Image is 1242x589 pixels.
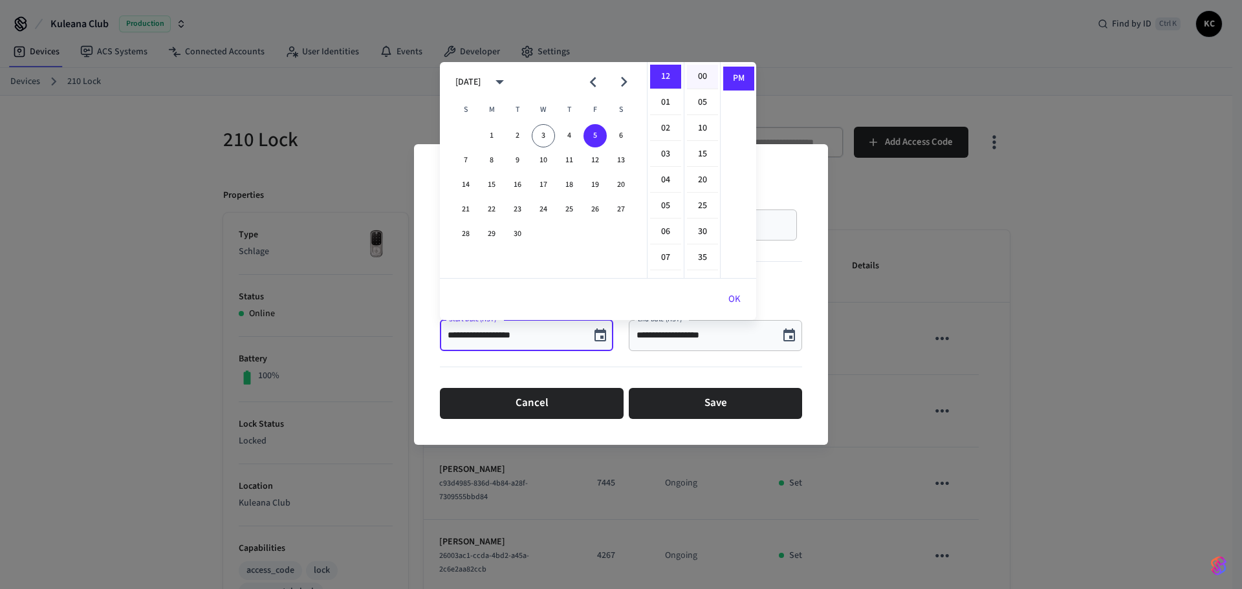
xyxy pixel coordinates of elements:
button: 12 [583,149,607,172]
button: calendar view is open, switch to year view [485,67,515,97]
button: 22 [480,198,503,221]
button: 1 [480,124,503,147]
button: 7 [454,149,477,172]
button: 5 [583,124,607,147]
div: [DATE] [455,76,481,89]
button: 9 [506,149,529,172]
button: 18 [558,173,581,197]
button: 6 [609,124,633,147]
li: 12 hours [650,65,681,89]
span: Thursday [558,97,581,123]
button: Choose date, selected date is Sep 3, 2025 [776,323,802,348]
li: 2 hours [650,116,681,141]
button: 20 [609,173,633,197]
button: 30 [506,222,529,246]
label: End Date (HST) [638,314,685,324]
button: 16 [506,173,529,197]
li: 5 hours [650,194,681,219]
button: 15 [480,173,503,197]
button: Choose date, selected date is Sep 5, 2025 [587,323,613,348]
span: Friday [583,97,607,123]
button: 17 [532,173,555,197]
li: 30 minutes [687,220,718,244]
button: Next month [609,67,639,97]
button: 2 [506,124,529,147]
button: Save [629,388,802,419]
li: 10 minutes [687,116,718,141]
button: 4 [558,124,581,147]
li: 15 minutes [687,142,718,167]
button: 24 [532,198,555,221]
button: 8 [480,149,503,172]
li: 8 hours [650,272,681,296]
button: OK [713,284,756,315]
button: Cancel [440,388,624,419]
button: 13 [609,149,633,172]
button: 10 [532,149,555,172]
li: 35 minutes [687,246,718,270]
span: Wednesday [532,97,555,123]
label: Start Date (HST) [449,314,499,324]
li: 20 minutes [687,168,718,193]
li: 40 minutes [687,272,718,296]
button: 11 [558,149,581,172]
ul: Select meridiem [720,62,756,278]
li: 0 minutes [687,65,718,89]
button: 3 [532,124,555,147]
li: 7 hours [650,246,681,270]
img: SeamLogoGradient.69752ec5.svg [1211,555,1226,576]
button: 25 [558,198,581,221]
li: PM [723,67,754,91]
span: Monday [480,97,503,123]
li: 1 hours [650,91,681,115]
button: Previous month [578,67,608,97]
button: 21 [454,198,477,221]
li: 5 minutes [687,91,718,115]
ul: Select hours [648,62,684,278]
button: 28 [454,222,477,246]
button: 23 [506,198,529,221]
li: 6 hours [650,220,681,244]
button: 26 [583,198,607,221]
button: 27 [609,198,633,221]
span: Sunday [454,97,477,123]
span: Saturday [609,97,633,123]
li: 3 hours [650,142,681,167]
button: 14 [454,173,477,197]
ul: Select minutes [684,62,720,278]
button: 19 [583,173,607,197]
li: 25 minutes [687,194,718,219]
span: Tuesday [506,97,529,123]
button: 29 [480,222,503,246]
li: 4 hours [650,168,681,193]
